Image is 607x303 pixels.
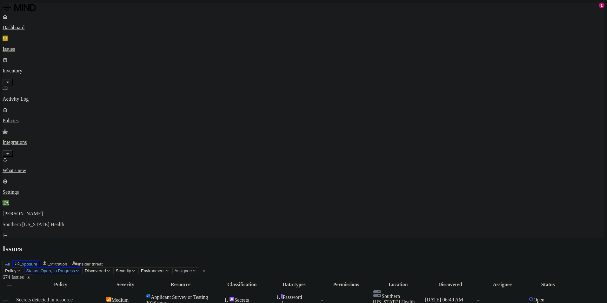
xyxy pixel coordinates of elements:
div: Assignee [477,282,528,287]
span: [DATE] 06:49 AM [425,297,463,302]
a: Settings [3,178,604,195]
p: Southern [US_STATE] Health [3,222,604,227]
a: Inventory [3,57,604,84]
a: What's new [3,157,604,173]
a: MIND [3,3,604,14]
img: secret.svg [229,297,234,302]
h2: Issues [3,245,604,253]
img: status-open.svg [529,297,533,301]
span: Assignee [175,268,192,273]
span: TA [3,200,9,205]
span: 674 Issues [3,274,24,280]
p: Inventory [3,68,604,74]
div: Policy [16,282,105,287]
div: Permissions [321,282,371,287]
span: Policy [5,268,17,273]
span: Discovered [85,268,106,273]
span: Open [533,297,544,302]
span: Secrets detected in resource [16,297,73,302]
span: Insider threat [78,262,103,266]
p: Policies [3,118,604,124]
span: – [321,297,323,302]
a: Issues [3,36,604,52]
div: Secrets [229,297,267,303]
span: – [477,297,479,302]
button: Select all [7,285,12,287]
p: Integrations [3,139,604,145]
div: Classification [217,282,267,287]
div: Severity [106,282,144,287]
div: Status [529,282,567,287]
p: Dashboard [3,25,604,30]
a: Activity Log [3,85,604,102]
img: MIND [3,3,36,13]
span: Severity [116,268,131,273]
span: Status: Open, In Progress [26,268,75,273]
img: severity-medium.svg [106,297,111,302]
a: Integrations [3,129,604,156]
div: Password [281,294,319,300]
div: Location [373,282,424,287]
div: 1 [599,3,604,8]
span: All [5,262,10,266]
span: Medium [111,297,129,303]
a: Policies [3,107,604,124]
img: fileshare.svg [373,289,382,298]
p: What's new [3,168,604,173]
p: Activity Log [3,96,604,102]
img: secret-line.svg [281,294,283,299]
div: Data types [269,282,319,287]
button: Select row [3,300,9,302]
a: Dashboard [3,14,604,30]
p: Settings [3,189,604,195]
span: Environment [141,268,165,273]
span: Exfiltration [47,262,67,266]
div: Discovered [425,282,476,287]
img: microsoft-word.svg [146,294,151,299]
div: Resource [146,282,215,287]
p: Issues [3,46,604,52]
span: Exposure [19,262,37,266]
